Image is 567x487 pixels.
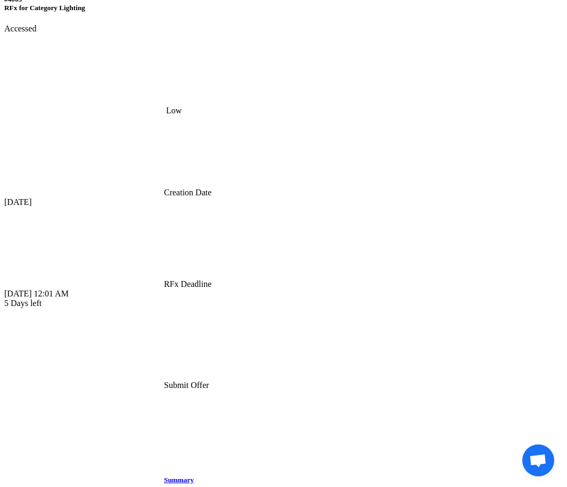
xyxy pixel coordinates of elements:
span: Accessed [4,24,36,33]
span: Low [166,106,182,115]
span: RFx for Category Lighting [4,4,85,12]
div: [DATE] [4,197,563,207]
div: Submit Offer [4,308,209,390]
a: Summary [4,402,563,484]
a: Open chat [522,444,554,476]
div: [DATE] 12:01 AM [4,289,563,308]
div: 5 Days left [4,299,563,308]
div: RFx Deadline [4,207,563,289]
div: Creation Date [4,115,563,197]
